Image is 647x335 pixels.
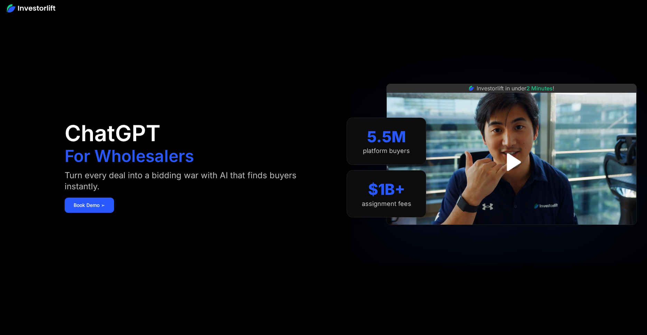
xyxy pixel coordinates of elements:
[526,85,553,92] span: 2 Minutes
[65,148,194,164] h1: For Wholesalers
[496,147,527,178] a: open lightbox
[65,122,160,144] h1: ChatGPT
[362,200,411,208] div: assignment fees
[65,198,114,213] a: Book Demo ➢
[477,84,554,92] div: Investorlift in under !
[460,228,563,237] iframe: Customer reviews powered by Trustpilot
[363,147,410,155] div: platform buyers
[65,170,309,192] div: Turn every deal into a bidding war with AI that finds buyers instantly.
[368,180,405,199] div: $1B+
[367,128,406,146] div: 5.5M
